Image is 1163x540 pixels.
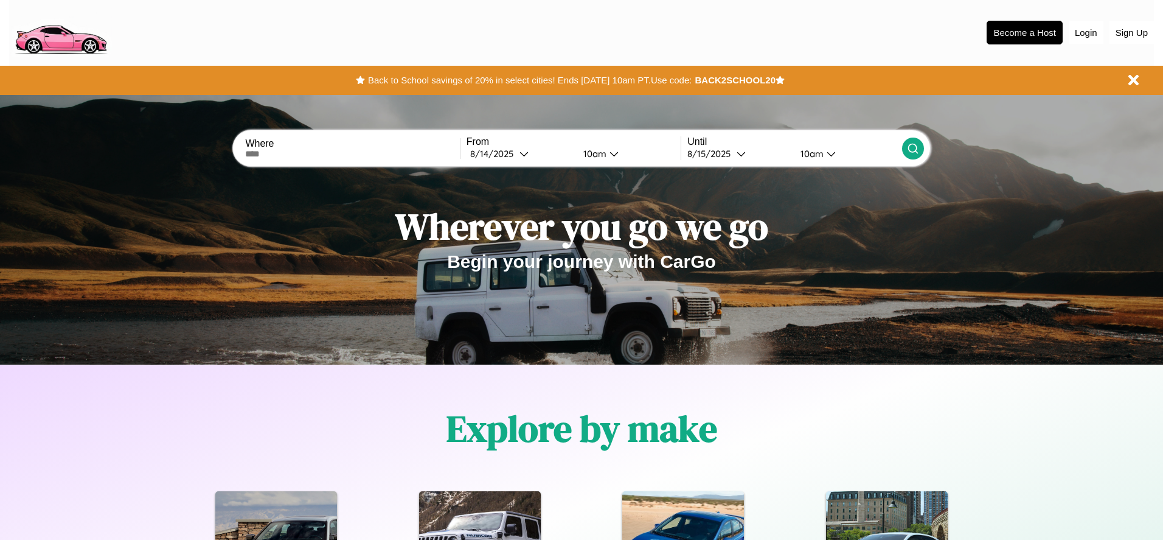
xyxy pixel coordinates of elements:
img: logo [9,6,112,57]
button: Become a Host [987,21,1063,44]
div: 10am [794,148,827,160]
label: From [467,136,681,147]
div: 8 / 14 / 2025 [470,148,519,160]
button: Back to School savings of 20% in select cities! Ends [DATE] 10am PT.Use code: [365,72,695,89]
button: Login [1069,21,1103,44]
button: 10am [574,147,681,160]
b: BACK2SCHOOL20 [695,75,776,85]
div: 8 / 15 / 2025 [687,148,737,160]
div: 10am [577,148,609,160]
button: Sign Up [1109,21,1154,44]
button: 8/14/2025 [467,147,574,160]
h1: Explore by make [446,404,717,454]
label: Where [245,138,459,149]
button: 10am [791,147,901,160]
label: Until [687,136,901,147]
